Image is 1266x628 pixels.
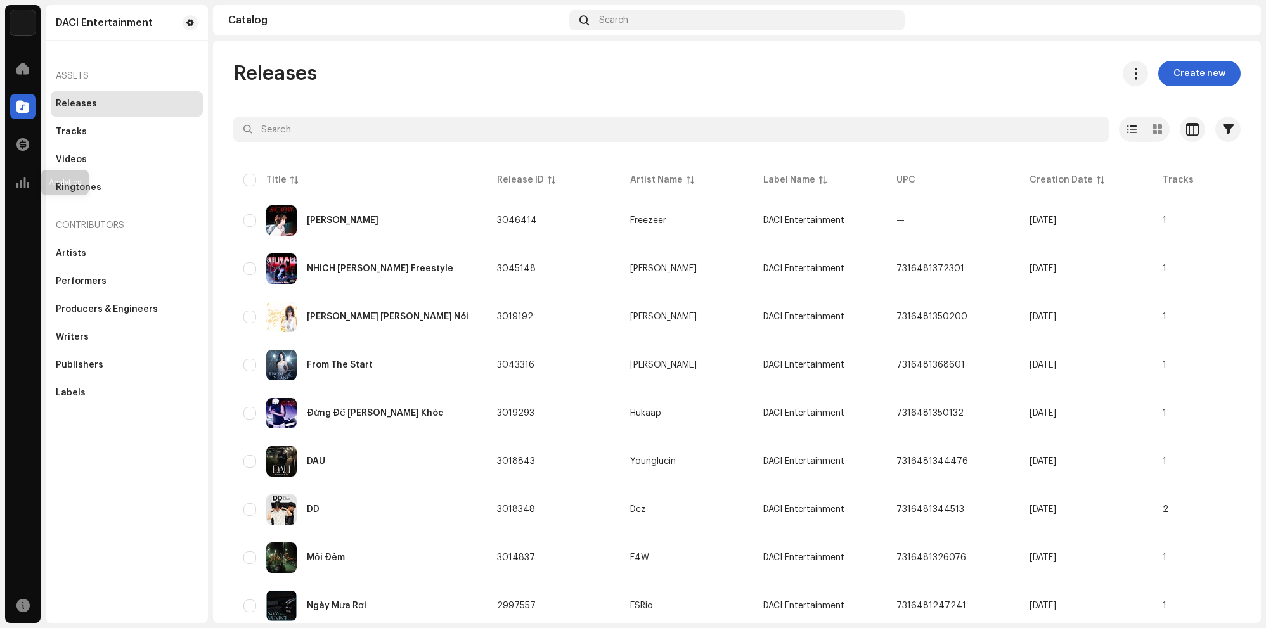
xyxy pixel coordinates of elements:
span: DACI Entertainment [763,409,844,418]
div: Sắc Xuân [307,216,378,225]
span: DACI Entertainment [763,312,844,321]
span: Sep 4, 2025 [1030,601,1056,610]
span: 3014837 [497,553,535,562]
span: Dez [630,505,743,514]
span: 7316481368601 [896,361,965,369]
span: Search [599,15,628,25]
input: Search [233,117,1109,142]
div: Ringtones [56,183,101,193]
img: 8bf183ae-667e-46a5-b72b-d18b50f339e0 [266,494,297,525]
span: DACI Entertainment [763,601,844,610]
img: 2109e0b3-f901-4b21-9d32-80c5c01efc93 [266,302,297,332]
div: Tracks [56,127,87,137]
span: 3018843 [497,457,535,466]
div: NHÍCH DẦN Freestyle [307,264,453,273]
div: [PERSON_NAME] [630,264,697,273]
img: 01de2bb6-a273-4cab-8b85-9eb78bdf0561 [266,205,297,236]
span: Sep 29, 2025 [1030,409,1056,418]
re-m-nav-item: Writers [51,324,203,350]
img: b6bd29e2-72e1-4683-aba9-aa4383998dae [1225,10,1246,30]
span: DACI Entertainment [763,216,844,225]
span: Releases [233,61,317,86]
div: Dez [630,505,646,514]
div: From The Start [307,361,373,369]
div: Đừng Để Anh Khóc [307,409,444,418]
div: Publishers [56,360,103,370]
span: Sep 23, 2025 [1030,553,1056,562]
div: [PERSON_NAME] [630,312,697,321]
span: 7316481350132 [896,409,964,418]
span: Younglucin [630,457,743,466]
div: [PERSON_NAME] [630,361,697,369]
span: FSRio [630,601,743,610]
re-m-nav-item: Releases [51,91,203,117]
re-m-nav-item: Ringtones [51,175,203,200]
span: DACI Entertainment [763,361,844,369]
img: de0d2825-999c-4937-b35a-9adca56ee094 [10,10,36,35]
span: Oct 7, 2025 [1030,216,1056,225]
span: 7316481344476 [896,457,968,466]
div: FSRio [630,601,653,610]
re-m-nav-item: Videos [51,147,203,172]
span: — [896,216,905,225]
span: Sep 29, 2025 [1030,312,1056,321]
img: b74ccd90-7485-4f19-b48e-91286676da9a [266,542,297,573]
div: F4W [630,553,649,562]
img: 99cfb8c3-14e4-449f-8c14-34e364124931 [266,591,297,621]
span: 1 [1163,409,1166,418]
div: Ngày Mưa Rơi [307,601,366,610]
span: Sep 28, 2025 [1030,457,1056,466]
span: Hukaap [630,409,743,418]
div: Freezeer [630,216,666,225]
div: DAU [307,457,325,466]
span: 1 [1163,312,1166,321]
span: Sep 27, 2025 [1030,505,1056,514]
span: 3018348 [497,505,535,514]
span: Giovanni la Diego [630,264,743,273]
span: 2 [1163,505,1168,514]
span: 2997557 [497,601,536,610]
span: 3046414 [497,216,537,225]
span: 7316481372301 [896,264,964,273]
div: DACI Entertainment [56,18,153,28]
span: 7316481350200 [896,312,967,321]
span: DACI Entertainment [763,264,844,273]
div: Writers [56,332,89,342]
span: 1 [1163,457,1166,466]
div: DD [307,505,320,514]
img: 91c75903-3cbf-4d8e-82f1-082f33fb87bf [266,398,297,428]
re-a-nav-header: Assets [51,61,203,91]
div: Label Name [763,174,815,186]
div: Creation Date [1030,174,1093,186]
div: Hukaap [630,409,661,418]
div: Mỗi Đêm [307,553,345,562]
div: Thương Em Thì Nói [307,312,468,321]
div: Release ID [497,174,544,186]
img: d835365c-5e32-44d0-83ba-d4bae5eff999 [266,350,297,380]
div: Labels [56,388,86,398]
div: Releases [56,99,97,109]
span: Oct 6, 2025 [1030,264,1056,273]
img: ded525b8-e2a9-4ebb-b513-fc3adb1d0d1c [266,253,297,284]
re-a-nav-header: Contributors [51,210,203,241]
div: Producers & Engineers [56,304,158,314]
re-m-nav-item: Producers & Engineers [51,297,203,322]
span: 1 [1163,264,1166,273]
re-m-nav-item: Artists [51,241,203,266]
span: Oct 3, 2025 [1030,361,1056,369]
span: Create new [1173,61,1225,86]
span: Freezeer [630,216,743,225]
button: Create new [1158,61,1241,86]
div: Artists [56,248,86,259]
span: 7316481344513 [896,505,964,514]
div: Catalog [228,15,564,25]
span: 3043316 [497,361,534,369]
re-m-nav-item: Labels [51,380,203,406]
span: DACI Entertainment [763,505,844,514]
span: 7316481326076 [896,553,966,562]
span: DACI Entertainment [763,457,844,466]
div: Younglucin [630,457,676,466]
span: LynD [630,361,743,369]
